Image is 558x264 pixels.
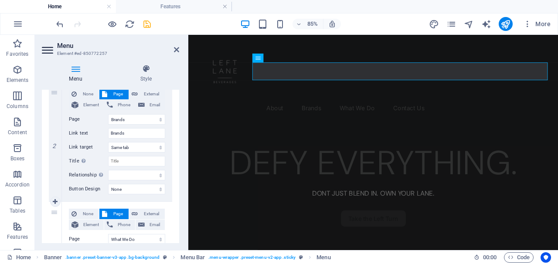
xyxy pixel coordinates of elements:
[54,19,65,29] button: undo
[104,220,135,230] button: Phone
[44,252,331,263] nav: breadcrumb
[69,89,99,99] button: None
[110,209,126,219] span: Page
[42,64,113,83] h4: Menu
[6,51,28,58] p: Favorites
[79,89,96,99] span: None
[293,19,323,29] button: 85%
[69,234,108,244] label: Page
[110,89,126,99] span: Page
[125,19,135,29] i: Reload page
[474,252,497,263] h6: Session time
[69,128,108,139] label: Link text
[429,19,439,29] button: design
[69,209,99,219] button: None
[69,156,108,166] label: Title
[446,19,457,29] button: pages
[57,50,162,58] h3: Element #ed-850772257
[520,17,554,31] button: More
[464,19,474,29] i: Navigator
[147,220,162,230] span: Email
[5,181,30,188] p: Accordion
[140,89,162,99] span: External
[79,209,96,219] span: None
[142,19,152,29] button: save
[10,207,25,214] p: Tables
[481,19,492,29] button: text_generator
[7,252,31,263] a: Click to cancel selection. Double-click to open Pages
[147,100,162,110] span: Email
[508,252,530,263] span: Code
[446,19,456,29] i: Pages (Ctrl+Alt+S)
[142,19,152,29] i: Save (Ctrl+S)
[328,20,336,28] i: On resize automatically adjust zoom level to fit chosen device.
[69,100,104,110] button: Element
[208,252,296,263] span: . menu-wrapper .preset-menu-v2-app .sticky
[306,19,320,29] h6: 85%
[464,19,474,29] button: navigator
[7,77,29,84] p: Elements
[481,19,491,29] i: AI Writer
[57,42,179,50] h2: Menu
[136,100,165,110] button: Email
[523,20,551,28] span: More
[44,252,62,263] span: Click to select. Double-click to edit
[499,17,513,31] button: publish
[7,234,28,240] p: Features
[104,100,135,110] button: Phone
[316,252,330,263] span: Click to select. Double-click to edit
[180,252,205,263] span: Click to select. Double-click to edit
[65,252,160,263] span: . banner .preset-banner-v3-app .bg-background
[500,19,510,29] i: Publish
[48,142,61,149] em: 2
[55,19,65,29] i: Undo: Change menu items (Ctrl+Z)
[8,129,27,136] p: Content
[504,252,534,263] button: Code
[69,142,108,152] label: Link target
[113,64,179,83] h4: Style
[140,209,162,219] span: External
[69,184,108,194] label: Button Design
[108,156,165,166] input: Title
[489,254,490,261] span: :
[116,220,133,230] span: Phone
[116,2,232,11] h4: Features
[69,114,108,125] label: Page
[99,89,129,99] button: Page
[69,220,104,230] button: Element
[483,252,497,263] span: 00 00
[81,100,101,110] span: Element
[299,255,303,260] i: This element is a customizable preset
[129,89,165,99] button: External
[136,220,165,230] button: Email
[429,19,439,29] i: Design (Ctrl+Alt+Y)
[108,128,165,139] input: Link text...
[116,100,133,110] span: Phone
[10,155,25,162] p: Boxes
[124,19,135,29] button: reload
[69,170,108,180] label: Relationship
[129,209,165,219] button: External
[99,209,129,219] button: Page
[541,252,551,263] button: Usercentrics
[163,255,167,260] i: This element is a customizable preset
[81,220,101,230] span: Element
[7,103,28,110] p: Columns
